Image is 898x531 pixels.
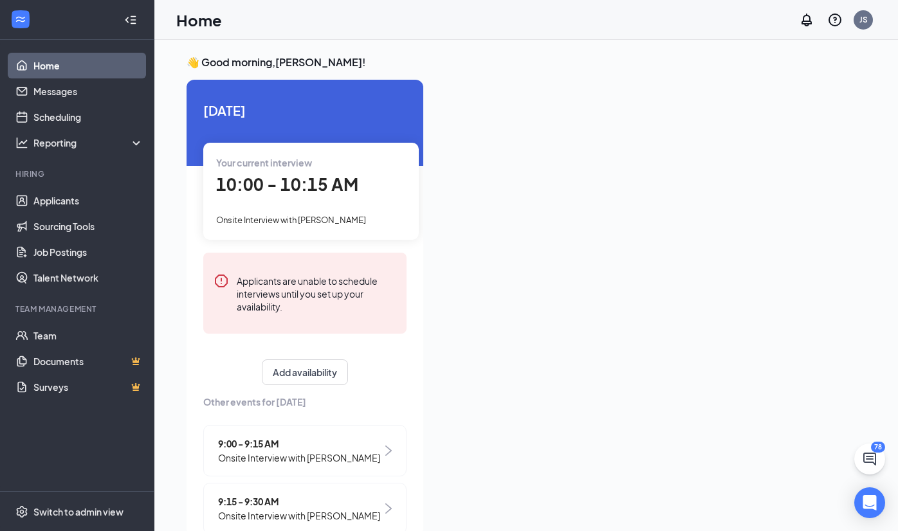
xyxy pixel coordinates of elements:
span: 9:15 - 9:30 AM [218,494,380,509]
div: Team Management [15,303,141,314]
a: DocumentsCrown [33,348,143,374]
div: Reporting [33,136,144,149]
svg: Notifications [799,12,814,28]
div: Applicants are unable to schedule interviews until you set up your availability. [237,273,396,313]
h1: Home [176,9,222,31]
div: Hiring [15,168,141,179]
div: JS [859,14,868,25]
div: Open Intercom Messenger [854,487,885,518]
a: Messages [33,78,143,104]
button: Add availability [262,359,348,385]
a: Job Postings [33,239,143,265]
a: Scheduling [33,104,143,130]
button: ChatActive [854,444,885,474]
a: Team [33,323,143,348]
span: 9:00 - 9:15 AM [218,437,380,451]
a: Applicants [33,188,143,213]
h3: 👋 Good morning, [PERSON_NAME] ! [187,55,866,69]
svg: ChatActive [862,451,877,467]
span: Onsite Interview with [PERSON_NAME] [216,215,366,225]
div: Switch to admin view [33,505,124,518]
span: [DATE] [203,100,407,120]
svg: Settings [15,505,28,518]
svg: WorkstreamLogo [14,13,27,26]
span: Other events for [DATE] [203,395,407,409]
span: Onsite Interview with [PERSON_NAME] [218,451,380,465]
div: 78 [871,442,885,453]
span: 10:00 - 10:15 AM [216,174,358,195]
svg: Collapse [124,14,137,26]
svg: Error [214,273,229,289]
a: Talent Network [33,265,143,291]
a: Sourcing Tools [33,213,143,239]
span: Your current interview [216,157,312,168]
svg: Analysis [15,136,28,149]
a: SurveysCrown [33,374,143,400]
span: Onsite Interview with [PERSON_NAME] [218,509,380,523]
a: Home [33,53,143,78]
svg: QuestionInfo [827,12,843,28]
